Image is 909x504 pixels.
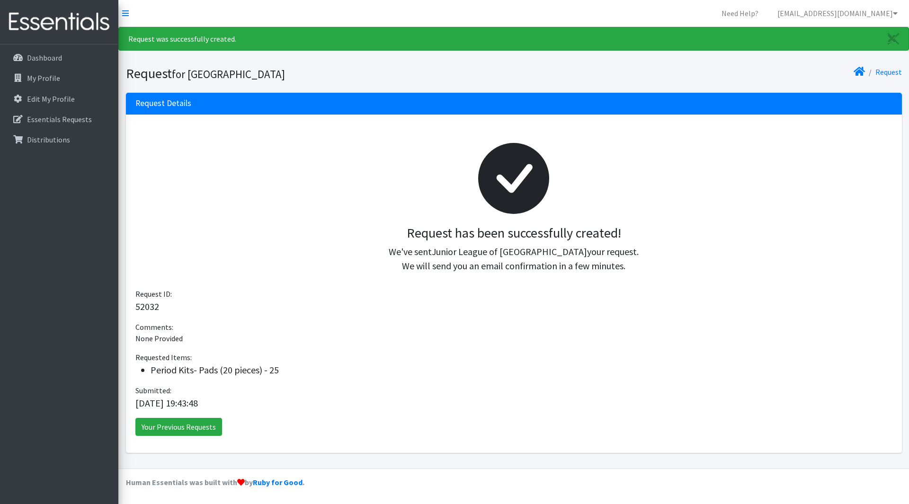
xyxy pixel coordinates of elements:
[143,245,885,273] p: We've sent your request. We will send you an email confirmation in a few minutes.
[4,48,115,67] a: Dashboard
[135,353,192,362] span: Requested Items:
[135,396,892,410] p: [DATE] 19:43:48
[875,67,902,77] a: Request
[135,322,173,332] span: Comments:
[878,27,909,50] a: Close
[135,386,171,395] span: Submitted:
[143,225,885,241] h3: Request has been successfully created!
[151,363,892,377] li: Period Kits- Pads (20 pieces) - 25
[432,246,587,257] span: Junior League of [GEOGRAPHIC_DATA]
[135,98,191,108] h3: Request Details
[27,115,92,124] p: Essentials Requests
[27,94,75,104] p: Edit My Profile
[4,6,115,38] img: HumanEssentials
[770,4,905,23] a: [EMAIL_ADDRESS][DOMAIN_NAME]
[4,89,115,108] a: Edit My Profile
[126,477,304,487] strong: Human Essentials was built with by .
[4,69,115,88] a: My Profile
[135,418,222,436] a: Your Previous Requests
[714,4,766,23] a: Need Help?
[253,477,303,487] a: Ruby for Good
[27,53,62,62] p: Dashboard
[27,73,60,83] p: My Profile
[135,300,892,314] p: 52032
[126,65,510,82] h1: Request
[118,27,909,51] div: Request was successfully created.
[27,135,70,144] p: Distributions
[4,130,115,149] a: Distributions
[135,334,183,343] span: None Provided
[135,289,172,299] span: Request ID:
[4,110,115,129] a: Essentials Requests
[172,67,285,81] small: for [GEOGRAPHIC_DATA]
